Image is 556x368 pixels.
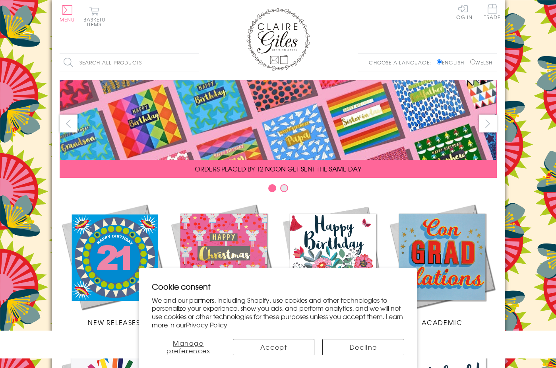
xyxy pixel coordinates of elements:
[60,184,497,196] div: Carousel Pagination
[60,202,169,327] a: New Releases
[280,184,288,192] button: Carousel Page 2
[167,338,210,355] span: Manage preferences
[278,202,387,327] a: Birthdays
[60,5,75,22] button: Menu
[88,317,140,327] span: New Releases
[60,16,75,23] span: Menu
[60,115,77,132] button: prev
[152,339,225,355] button: Manage preferences
[422,317,463,327] span: Academic
[191,54,199,72] input: Search
[479,115,497,132] button: next
[484,4,501,19] span: Trade
[484,4,501,21] a: Trade
[87,16,105,28] span: 0 items
[453,4,473,19] a: Log In
[268,184,276,192] button: Carousel Page 1 (Current Slide)
[186,320,227,329] a: Privacy Policy
[195,164,361,173] span: ORDERS PLACED BY 12 NOON GET SENT THE SAME DAY
[437,59,468,66] label: English
[233,339,315,355] button: Accept
[387,202,497,327] a: Academic
[246,8,310,71] img: Claire Giles Greetings Cards
[322,339,404,355] button: Decline
[152,281,405,292] h2: Cookie consent
[369,59,435,66] p: Choose a language:
[470,59,475,64] input: Welsh
[169,202,278,327] a: Christmas
[470,59,493,66] label: Welsh
[83,6,105,27] button: Basket0 items
[437,59,442,64] input: English
[60,54,199,72] input: Search all products
[152,296,405,329] p: We and our partners, including Shopify, use cookies and other technologies to personalize your ex...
